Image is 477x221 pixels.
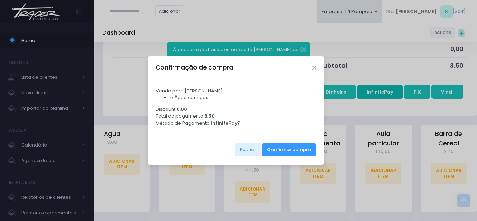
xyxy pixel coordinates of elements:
[204,113,215,119] strong: 3,50
[312,66,316,70] button: Close
[170,94,316,101] li: 1x Água com gás:
[211,120,238,126] strong: InfinitePay
[148,79,324,135] div: Venda para [PERSON_NAME]: Discount: Total do pagamento: Método de Pagamento: ?
[177,106,187,113] strong: 0,00
[156,63,233,72] h5: Confirmação de compra
[262,143,316,156] button: Confirmar compra
[235,143,261,156] button: Fechar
